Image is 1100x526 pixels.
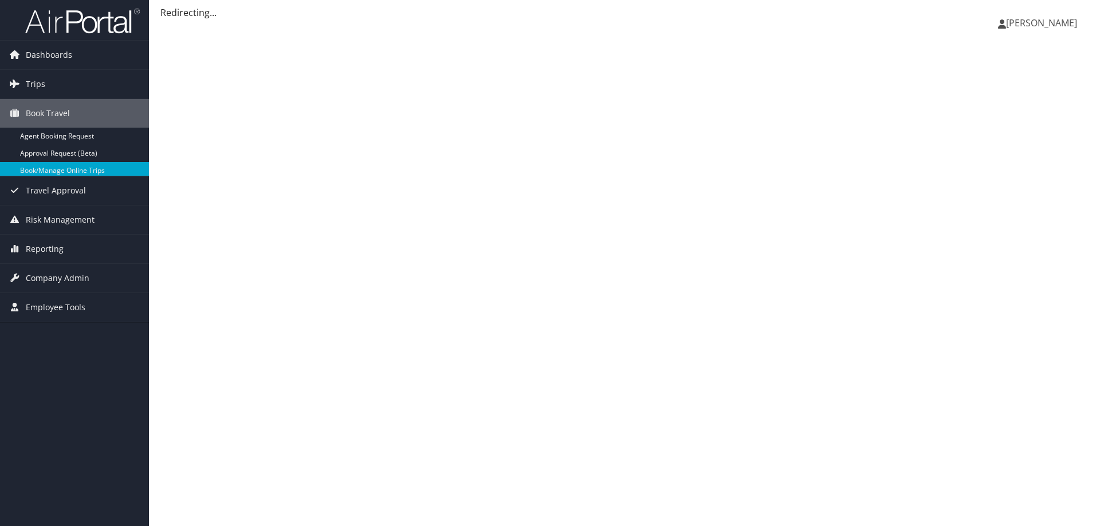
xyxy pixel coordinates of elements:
[26,70,45,98] span: Trips
[26,205,95,234] span: Risk Management
[26,99,70,128] span: Book Travel
[26,176,86,205] span: Travel Approval
[26,293,85,322] span: Employee Tools
[26,235,64,263] span: Reporting
[25,7,140,34] img: airportal-logo.png
[26,41,72,69] span: Dashboards
[1006,17,1077,29] span: [PERSON_NAME]
[160,6,1089,19] div: Redirecting...
[26,264,89,292] span: Company Admin
[998,6,1089,40] a: [PERSON_NAME]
